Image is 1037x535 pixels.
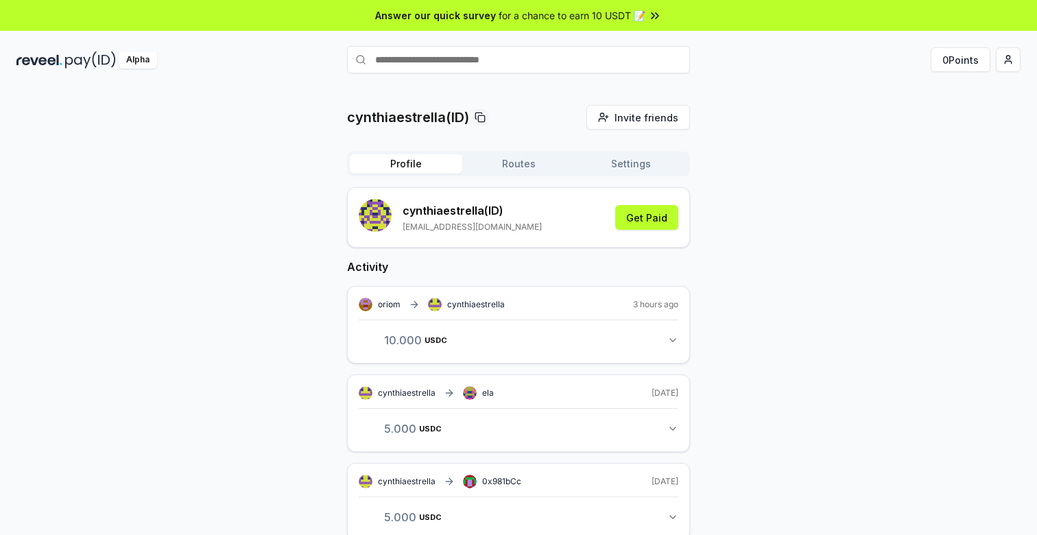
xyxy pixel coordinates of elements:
[615,110,678,125] span: Invite friends
[586,105,690,130] button: Invite friends
[65,51,116,69] img: pay_id
[378,476,436,487] span: cynthiaestrella
[375,8,496,23] span: Answer our quick survey
[482,476,521,486] span: 0x981bCc
[482,388,494,399] span: ela
[447,299,505,310] span: cynthiaestrella
[652,476,678,487] span: [DATE]
[378,388,436,399] span: cynthiaestrella
[633,299,678,310] span: 3 hours ago
[359,506,678,529] button: 5.000USDC
[419,425,442,433] span: USDC
[359,329,678,352] button: 10.000USDC
[119,51,157,69] div: Alpha
[350,154,462,174] button: Profile
[425,336,447,344] span: USDC
[347,259,690,275] h2: Activity
[16,51,62,69] img: reveel_dark
[931,47,990,72] button: 0Points
[378,299,401,310] span: oriom
[403,222,542,233] p: [EMAIL_ADDRESS][DOMAIN_NAME]
[652,388,678,399] span: [DATE]
[575,154,687,174] button: Settings
[615,205,678,230] button: Get Paid
[462,154,575,174] button: Routes
[359,417,678,440] button: 5.000USDC
[419,513,442,521] span: USDC
[499,8,645,23] span: for a chance to earn 10 USDT 📝
[347,108,469,127] p: cynthiaestrella(ID)
[403,202,542,219] p: cynthiaestrella (ID)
